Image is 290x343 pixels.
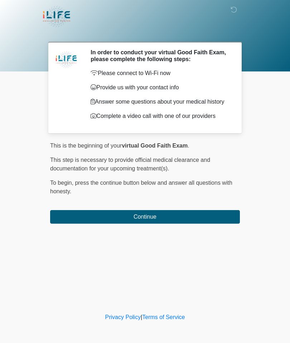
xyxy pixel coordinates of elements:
[50,180,232,194] span: press the continue button below and answer all questions with honesty.
[141,314,142,320] a: |
[91,49,229,63] h2: In order to conduct your virtual Good Faith Exam, please complete the following steps:
[91,112,229,120] p: Complete a video call with one of our providers
[91,69,229,78] p: Please connect to Wi-Fi now
[50,210,240,224] button: Continue
[55,49,77,70] img: Agent Avatar
[50,180,75,186] span: To begin,
[142,314,185,320] a: Terms of Service
[188,143,189,149] span: .
[50,157,210,171] span: This step is necessary to provide official medical clearance and documentation for your upcoming ...
[91,98,229,106] p: Answer some questions about your medical history
[105,314,141,320] a: Privacy Policy
[91,83,229,92] p: Provide us with your contact info
[122,143,188,149] strong: virtual Good Faith Exam
[50,143,122,149] span: This is the beginning of your
[43,5,70,28] img: iLIFE Anti-Aging Center Logo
